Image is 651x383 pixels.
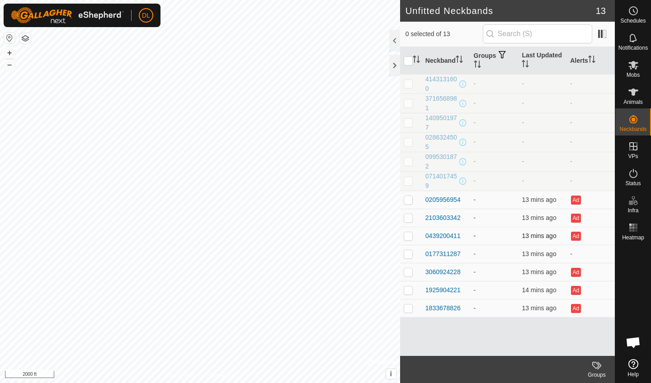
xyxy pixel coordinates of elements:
input: Search (S) [483,24,592,43]
div: 1925904221 [425,285,461,295]
span: 8 Oct 2025 at 12:10 pm [522,232,556,239]
button: Ad [571,196,581,205]
span: i [390,370,392,378]
button: Ad [571,232,581,241]
button: Ad [571,304,581,313]
span: 8 Oct 2025 at 12:10 pm [522,250,556,257]
span: DL [142,11,150,20]
th: Last Updated [518,47,566,75]
span: 8 Oct 2025 at 12:10 pm [522,268,556,276]
td: - [566,152,615,171]
td: - [470,171,519,191]
p-sorticon: Activate to sort [522,61,529,69]
div: 2103603342 [425,213,461,223]
div: 0177311287 [425,249,461,259]
button: Ad [571,268,581,277]
button: Map Layers [20,33,31,44]
td: - [470,299,519,317]
div: Groups [579,371,615,379]
div: 0286324505 [425,133,458,152]
div: 3060924228 [425,267,461,277]
div: 1833678826 [425,304,461,313]
span: Help [627,372,639,377]
p-sorticon: Activate to sort [474,62,481,69]
span: 8 Oct 2025 at 12:10 pm [522,286,556,294]
p-sorticon: Activate to sort [456,57,463,64]
td: - [470,93,519,113]
td: - [470,191,519,209]
span: VPs [628,154,638,159]
p-sorticon: Activate to sort [588,57,595,64]
td: - [470,132,519,152]
span: 13 [596,4,606,18]
div: 0205956954 [425,195,461,205]
span: - [522,99,524,107]
span: Mobs [627,72,640,78]
p-sorticon: Activate to sort [413,57,420,64]
th: Alerts [566,47,615,75]
td: - [470,263,519,281]
td: - [566,171,615,191]
span: 8 Oct 2025 at 12:10 pm [522,214,556,221]
span: Status [625,181,641,186]
th: Neckband [422,47,470,75]
div: 1409501977 [425,113,458,132]
span: 8 Oct 2025 at 12:10 pm [522,304,556,312]
a: Contact Us [209,371,236,379]
button: + [4,47,15,58]
span: Schedules [620,18,646,23]
td: - [470,281,519,299]
span: - [522,80,524,87]
td: - [470,245,519,263]
td: - [470,227,519,245]
div: 4143131600 [425,75,458,93]
h2: Unfitted Neckbands [406,5,596,16]
a: Help [615,355,651,381]
td: - [566,245,615,263]
div: Open chat [620,329,647,356]
span: Infra [627,208,638,213]
td: - [470,113,519,132]
span: - [522,138,524,145]
span: Notifications [618,45,648,51]
td: - [470,152,519,171]
span: Animals [623,99,643,105]
button: Ad [571,286,581,295]
span: Heatmap [622,235,644,240]
span: - [522,119,524,126]
td: - [566,132,615,152]
span: 0 selected of 13 [406,29,483,39]
td: - [566,93,615,113]
button: – [4,59,15,70]
div: 3716568981 [425,94,458,113]
button: Ad [571,214,581,223]
a: Privacy Policy [164,371,198,379]
td: - [566,113,615,132]
button: i [386,369,396,379]
button: Reset Map [4,33,15,43]
span: 8 Oct 2025 at 12:10 pm [522,196,556,203]
td: - [470,209,519,227]
td: - [470,74,519,93]
td: - [566,74,615,93]
div: 0714017459 [425,172,458,191]
div: 0995301872 [425,152,458,171]
th: Groups [470,47,519,75]
div: 0439200411 [425,231,461,241]
span: - [522,177,524,184]
img: Gallagher Logo [11,7,124,23]
span: - [522,158,524,165]
span: Neckbands [619,126,646,132]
